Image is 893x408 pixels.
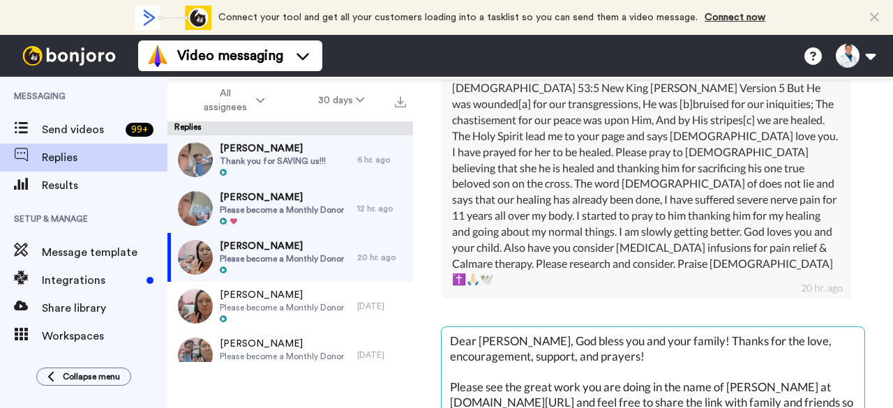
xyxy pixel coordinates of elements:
span: Collapse menu [63,371,120,382]
div: [DEMOGRAPHIC_DATA] 53:5 New King [PERSON_NAME] Version 5 But He was wounded[a] for our transgress... [452,80,840,287]
div: [DATE] [357,349,406,361]
img: 6faf67f2-1680-487c-a75e-5dbd327e0876-thumb.jpg [178,142,213,177]
img: 0fa7f2a1-da15-40c7-8c3e-e07ded00e194-thumb.jpg [178,338,213,372]
span: [PERSON_NAME] [220,239,344,253]
span: Please become a Monthly Donor [220,351,344,362]
span: Replies [42,149,167,166]
div: 12 hr. ago [357,203,406,214]
span: Send videos [42,121,120,138]
span: All assignees [197,86,253,114]
img: export.svg [395,96,406,107]
img: ede576e9-8762-4fa0-9191-b795cf921a1d-thumb.jpg [178,191,213,226]
span: Please become a Monthly Donor [220,204,344,216]
button: Collapse menu [36,368,131,386]
img: 0f51e4ac-ad32-4630-848e-52e5c91843e7-thumb.jpg [178,289,213,324]
div: 6 hr. ago [357,154,406,165]
span: Connect your tool and get all your customers loading into a tasklist so you can send them a video... [218,13,698,22]
a: [PERSON_NAME]Thank you for SAVING us!!!6 hr. ago [167,135,413,184]
span: [PERSON_NAME] [220,190,344,204]
div: [DATE] [357,301,406,312]
div: Replies [167,121,413,135]
img: 1d9211b5-0d65-4add-885f-715fa864eda2-thumb.jpg [178,240,213,275]
div: 99 + [126,123,153,137]
span: Message template [42,244,167,261]
span: Share library [42,300,167,317]
button: 30 days [292,88,391,113]
img: bj-logo-header-white.svg [17,46,121,66]
span: [PERSON_NAME] [220,142,326,156]
span: Please become a Monthly Donor [220,253,344,264]
div: animation [135,6,211,30]
span: [PERSON_NAME] [220,337,344,351]
span: Integrations [42,272,141,289]
a: [PERSON_NAME]Please become a Monthly Donor20 hr. ago [167,233,413,282]
span: Please become a Monthly Donor [220,302,344,313]
button: All assignees [170,81,292,120]
a: [PERSON_NAME]Please become a Monthly Donor12 hr. ago [167,184,413,233]
span: [PERSON_NAME] [220,288,344,302]
img: vm-color.svg [147,45,169,67]
a: [PERSON_NAME]Please become a Monthly Donor[DATE] [167,282,413,331]
span: Video messaging [177,46,283,66]
div: 20 hr. ago [801,281,843,295]
span: Workspaces [42,328,167,345]
span: Results [42,177,167,194]
span: Thank you for SAVING us!!! [220,156,326,167]
a: [PERSON_NAME]Please become a Monthly Donor[DATE] [167,331,413,379]
button: Export all results that match these filters now. [391,90,410,111]
a: Connect now [705,13,765,22]
div: 20 hr. ago [357,252,406,263]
